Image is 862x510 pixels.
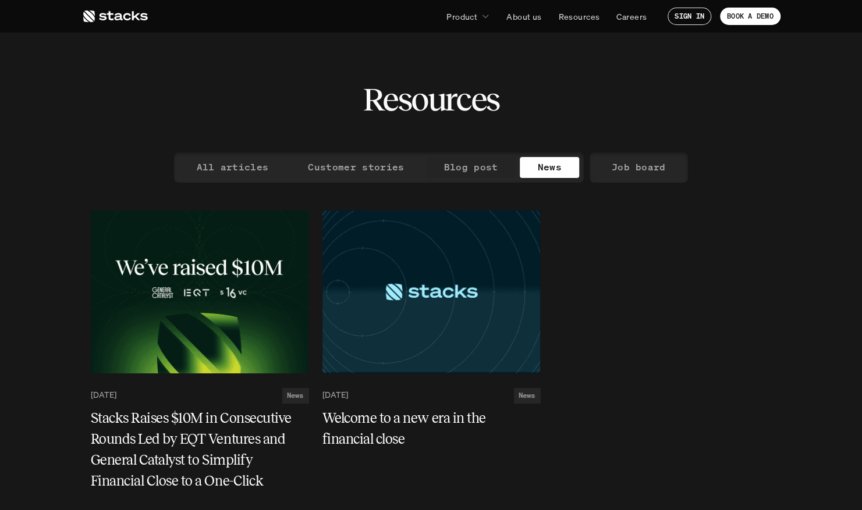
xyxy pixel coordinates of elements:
[91,408,295,491] h5: Stacks Raises $10M in Consecutive Rounds Led by EQT Ventures and General Catalyst to Simplify Fin...
[506,10,541,23] p: About us
[558,10,600,23] p: Resources
[308,159,404,176] p: Customer stories
[196,159,268,176] p: All articles
[594,157,683,178] a: Job board
[727,12,774,20] p: BOOK A DEMO
[612,159,666,176] p: Job board
[175,52,225,62] a: Privacy Policy
[499,6,548,27] a: About us
[537,159,561,176] p: News
[668,8,711,25] a: SIGN IN
[609,6,654,27] a: Careers
[322,390,348,400] p: [DATE]
[616,10,647,23] p: Careers
[179,157,286,178] a: All articles
[91,388,308,403] a: [DATE]News
[444,159,498,176] p: Blog post
[290,157,421,178] a: Customer stories
[91,390,116,400] p: [DATE]
[322,408,526,450] h5: Welcome to a new era in the financial close
[322,388,540,403] a: [DATE]News
[720,8,781,25] a: BOOK A DEMO
[363,81,499,117] h2: Resources
[322,408,540,450] a: Welcome to a new era in the financial close
[519,391,535,400] h2: News
[287,391,304,400] h2: News
[551,6,606,27] a: Resources
[91,408,308,491] a: Stacks Raises $10M in Consecutive Rounds Led by EQT Ventures and General Catalyst to Simplify Fin...
[520,157,579,178] a: News
[446,10,477,23] p: Product
[675,12,704,20] p: SIGN IN
[426,157,515,178] a: Blog post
